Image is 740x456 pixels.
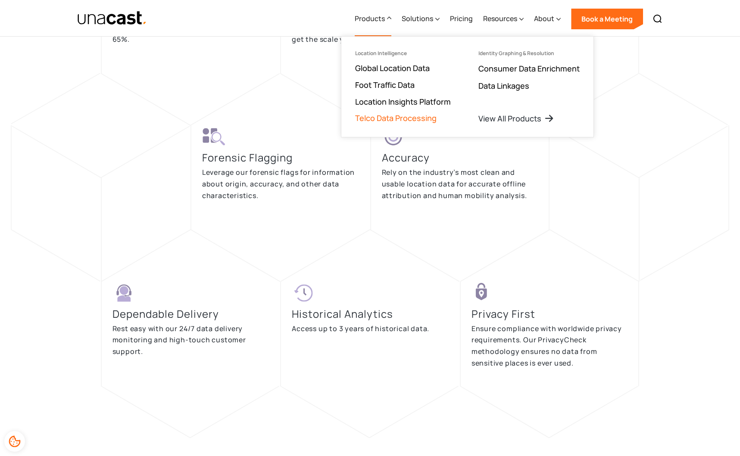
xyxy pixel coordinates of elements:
a: View All Products [478,113,554,124]
h3: Accuracy [382,150,434,165]
div: Identity Graphing & Resolution [478,50,554,56]
a: Consumer Data Enrichment [478,63,580,74]
a: Telco Data Processing [355,113,437,123]
div: Resources [483,13,517,24]
a: Foot Traffic Data [355,80,415,90]
p: Rely on the industry’s most clean and usable location data for accurate offline attribution and h... [382,167,538,201]
img: Unacast text logo [77,11,147,26]
p: Leverage our forensic flags for information about origin, accuracy, and other data characteristics. [202,167,359,201]
img: Search icon [653,14,663,24]
h3: Forensic Flagging [202,150,297,165]
h3: Dependable Delivery [112,307,223,321]
div: About [534,1,561,37]
a: Location Insights Platform [355,96,451,107]
div: Solutions [402,13,433,24]
a: Global Location Data [355,63,430,73]
a: Pricing [450,1,473,37]
div: Location Intelligence [355,50,407,56]
div: Resources [483,1,524,37]
p: Ensure compliance with worldwide privacy requirements. Our PrivacyCheck methodology ensures no da... [471,323,628,369]
div: About [534,13,554,24]
div: Products [355,1,391,37]
nav: Products [341,36,594,137]
h3: Privacy First [471,307,540,321]
a: home [77,11,147,26]
a: Data Linkages [478,81,529,91]
h3: Historical Analytics [292,307,397,321]
a: Book a Meeting [571,9,643,29]
p: Access up to 3 years of historical data. [292,323,429,335]
div: Solutions [402,1,440,37]
div: Cookie Preferences [4,431,25,452]
p: Rest easy with our 24/7 data delivery monitoring and high-touch customer support. [112,323,270,357]
div: Products [355,13,385,24]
